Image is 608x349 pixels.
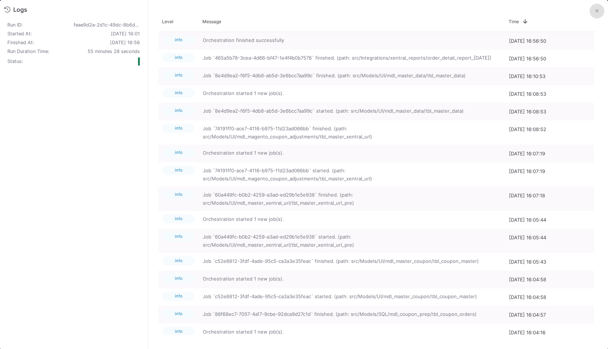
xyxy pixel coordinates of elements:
[505,103,597,120] div: [DATE] 16:08:53
[509,19,519,24] span: Time
[505,253,597,271] div: [DATE] 16:05:43
[505,306,597,324] div: [DATE] 16:04:57
[162,256,195,265] span: info
[505,229,597,253] div: [DATE] 16:05:44
[203,328,501,336] span: Orchestration started 1 new job(s).
[505,85,597,103] div: [DATE] 16:08:53
[7,23,74,27] div: Run ID:
[505,288,597,306] div: [DATE] 16:04:58
[203,166,501,183] span: Job `74191ff0-ace7-4116-b975-11d23ad066bb` started. (path: src/Models/UI/mdl_magento_coupon_adjus...
[505,271,597,288] div: [DATE] 16:04:58
[203,124,501,141] span: Job `74191ff0-ace7-4116-b975-11d23ad066bb` finished. (path: src/Models/UI/mdl_magento_coupon_adju...
[203,89,501,97] span: Orchestration started 1 new job(s).
[162,35,195,45] span: info
[203,149,501,157] span: Orchestration started 1 new job(s).
[505,67,597,85] div: [DATE] 16:10:53
[505,187,597,211] div: [DATE] 16:07:18
[162,19,173,24] span: Level
[162,53,195,62] span: info
[7,49,74,54] div: Run Duration Time:
[162,327,195,336] span: info
[7,40,74,46] div: Finished At:
[505,120,597,145] div: [DATE] 16:08:52
[162,190,195,199] span: info
[162,124,195,133] span: info
[162,214,195,223] span: info
[203,36,501,44] span: Orchestration finished successfully
[203,54,501,62] span: Job `465a5b78-3cea-4d66-bf47-1e4f4b0b7576` finished. (path: src/Integrations/xentral_reports/orde...
[203,107,501,115] span: Job `8e4d9ea2-f6f5-4db8-ab5d-3e6bcc7aa99c` started. (path: src/Models/UI/mdl_master_data/tbl_mast...
[74,22,140,28] div: feae9d2a-2d1c-49dc-8b6d-1c1cf30a5b96
[162,232,195,241] span: info
[203,292,501,300] span: Job `c52e6812-3fdf-4ade-95c5-ca3a3e35feac` started. (path: src/Models/UI/mdl_master_coupon/tbl_co...
[13,6,27,13] div: Logs
[111,31,140,36] span: [DATE] 16:01
[505,32,597,50] div: [DATE] 16:56:50
[162,292,195,301] span: info
[162,309,195,318] span: info
[7,31,74,37] div: Started At:
[203,233,501,249] span: Job `60a449fc-b0b2-4259-a3ad-ed29b1e5e938` started. (path: src/Models/UI/mdl_master_xentral_url/t...
[505,324,597,341] div: [DATE] 16:04:16
[162,148,195,157] span: info
[203,257,501,265] span: Job `c52e6812-3fdf-4ade-95c5-ca3a3e35feac` finished. (path: src/Models/UI/mdl_master_coupon/tbl_c...
[203,71,501,80] span: Job `8e4d9ea2-f6f5-4db8-ab5d-3e6bcc7aa99c` finished. (path: src/Models/UI/mdl_master_data/tbl_mas...
[203,275,501,283] span: Orchestration started 1 new job(s).
[203,310,501,318] span: Job `86f68ec7-7057-4a17-9cbe-92dca9d27c1d` finished. (path: src/Models/SQL/mdl_coupon_prep/tbl_co...
[162,166,195,175] span: info
[505,211,597,229] div: [DATE] 16:05:44
[162,88,195,98] span: info
[202,19,221,24] span: Message
[88,49,140,54] span: 55 minutes 28 seconds
[162,71,195,80] span: info
[162,106,195,115] span: info
[162,274,195,283] span: info
[505,162,597,187] div: [DATE] 16:07:19
[203,191,501,207] span: Job `60a449fc-b0b2-4259-a3ad-ed29b1e5e938` finished. (path: src/Models/UI/mdl_master_xentral_url/...
[7,59,74,64] div: Status:
[505,50,597,67] div: [DATE] 16:56:50
[203,215,501,223] span: Orchestration started 1 new job(s).
[505,145,597,162] div: [DATE] 16:07:19
[110,40,140,45] span: [DATE] 16:56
